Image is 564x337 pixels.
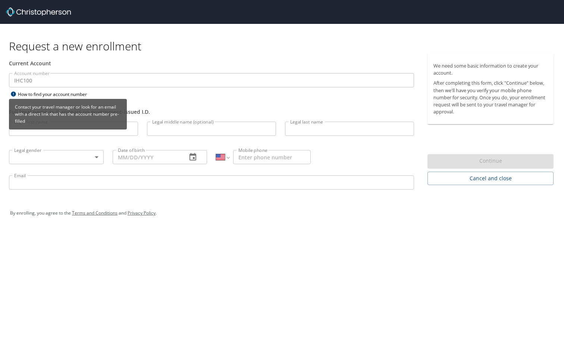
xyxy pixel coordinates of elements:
[433,62,548,77] p: We need some basic information to create your account.
[433,174,548,183] span: Cancel and close
[9,108,414,116] div: Full legal name as it appears on government-issued I.D.
[113,150,181,164] input: MM/DD/YYYY
[9,59,414,67] div: Current Account
[427,172,554,185] button: Cancel and close
[128,210,156,216] a: Privacy Policy
[72,210,117,216] a: Terms and Conditions
[6,7,71,16] img: cbt logo
[9,90,102,99] div: How to find your account number
[12,100,124,128] p: Contact your travel manager or look for an email with a direct link that has the account number p...
[9,150,104,164] div: ​
[233,150,311,164] input: Enter phone number
[9,39,560,53] h1: Request a new enrollment
[433,79,548,115] p: After completing this form, click "Continue" below, then we'll have you verify your mobile phone ...
[10,204,554,222] div: By enrolling, you agree to the and .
